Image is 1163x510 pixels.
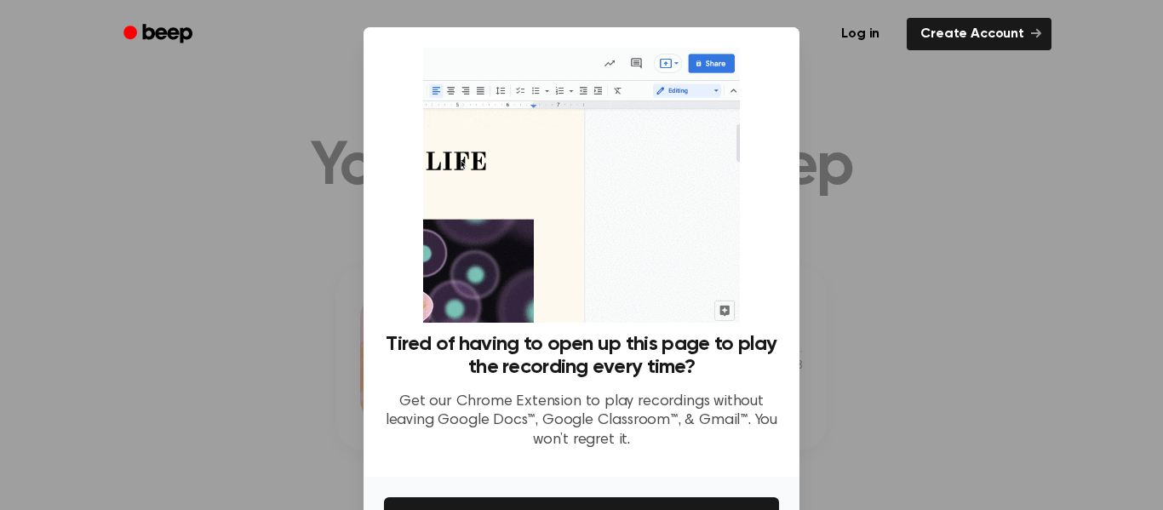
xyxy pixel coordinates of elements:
[907,18,1051,50] a: Create Account
[112,18,208,51] a: Beep
[824,14,897,54] a: Log in
[384,333,779,379] h3: Tired of having to open up this page to play the recording every time?
[384,393,779,450] p: Get our Chrome Extension to play recordings without leaving Google Docs™, Google Classroom™, & Gm...
[423,48,739,323] img: Beep extension in action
